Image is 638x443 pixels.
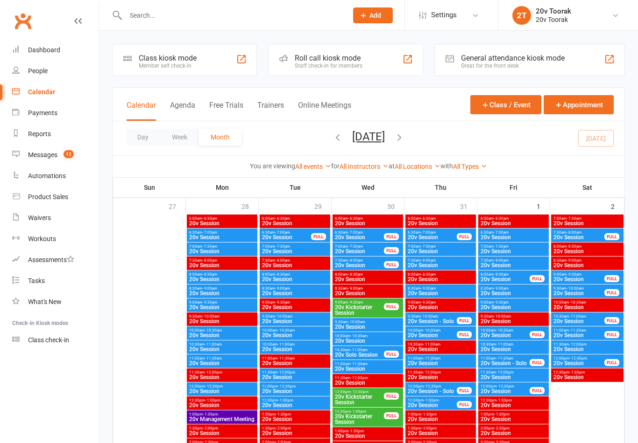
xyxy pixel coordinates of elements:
[202,244,217,249] span: - 7:30am
[407,263,474,268] span: 20v Session
[262,272,328,277] span: 8:00am
[407,305,474,310] span: 20v Session
[553,346,622,352] span: 20v Session
[421,244,436,249] span: - 7:30am
[494,314,511,318] span: - 10:00am
[334,305,384,316] span: 20v Kickstarter Session
[480,314,547,318] span: 9:30am
[202,314,220,318] span: - 10:00am
[126,129,160,145] button: Day
[189,346,255,352] span: 20v Session
[423,342,440,346] span: - 11:00am
[334,286,401,291] span: 8:30am
[277,370,295,374] span: - 12:00pm
[470,95,541,114] button: Class / Event
[407,346,474,352] span: 20v Session
[170,101,195,121] button: Agenda
[553,300,622,305] span: 10:00am
[407,356,474,360] span: 11:00am
[423,328,440,332] span: - 10:30am
[569,342,587,346] span: - 12:00pm
[186,178,259,197] th: Mon
[275,258,290,263] span: - 8:00am
[169,198,185,214] div: 27
[553,328,605,332] span: 11:00am
[536,15,571,24] div: 20v Toorak
[480,272,530,277] span: 8:00am
[553,356,605,360] span: 12:00pm
[457,233,472,240] div: FULL
[384,233,399,240] div: FULL
[350,348,368,352] span: - 11:00am
[12,330,99,351] a: Class kiosk mode
[334,348,384,352] span: 10:30am
[480,360,530,366] span: 20v Session - Solo
[553,286,605,291] span: 9:30am
[334,263,384,268] span: 20v Session
[553,332,605,338] span: 20v Session
[340,163,389,170] a: All Instructors
[28,88,55,96] div: Calendar
[407,244,474,249] span: 7:00am
[262,258,328,263] span: 7:30am
[202,300,217,305] span: - 9:30am
[569,356,587,360] span: - 12:30pm
[421,286,436,291] span: - 9:00am
[407,300,474,305] span: 9:00am
[387,198,404,214] div: 30
[250,162,295,170] strong: You are viewing
[496,328,513,332] span: - 10:30am
[553,263,622,268] span: 20v Session
[348,320,365,324] span: - 10:00am
[262,346,328,352] span: 20v Session
[202,258,217,263] span: - 8:00am
[202,272,217,277] span: - 8:30am
[275,286,290,291] span: - 9:00am
[494,258,509,263] span: - 8:00am
[205,342,222,346] span: - 11:00am
[553,277,605,282] span: 20v Session
[189,300,255,305] span: 9:00am
[12,61,99,82] a: People
[262,277,328,282] span: 20v Session
[480,286,547,291] span: 8:30am
[189,318,255,324] span: 20v Session
[553,258,622,263] span: 8:30am
[28,235,56,242] div: Workouts
[553,235,605,240] span: 20v Session
[480,300,547,305] span: 9:00am
[189,314,255,318] span: 9:30am
[189,230,255,235] span: 6:30am
[257,101,284,121] button: Trainers
[12,145,99,166] a: Messages 12
[536,7,571,15] div: 20v Toorak
[553,272,605,277] span: 9:00am
[262,318,328,324] span: 20v Session
[348,272,363,277] span: - 8:30am
[202,216,217,221] span: - 6:30am
[139,54,197,62] div: Class kiosk mode
[262,356,328,360] span: 11:00am
[407,318,457,324] span: 20v Session - Solo
[334,291,401,296] span: 20v Session
[277,342,295,346] span: - 11:00am
[567,230,581,235] span: - 8:00am
[480,216,547,221] span: 6:00am
[494,216,509,221] span: - 6:30am
[384,261,399,268] div: FULL
[494,286,509,291] span: - 9:00am
[496,342,513,346] span: - 11:00am
[12,249,99,270] a: Assessments
[334,244,384,249] span: 7:00am
[353,7,393,23] button: Add
[530,359,545,366] div: FULL
[28,336,69,344] div: Class check-in
[553,249,622,254] span: 20v Session
[259,178,332,197] th: Tue
[496,356,513,360] span: - 11:30am
[334,277,401,282] span: 20v Session
[530,331,545,338] div: FULL
[348,244,363,249] span: - 7:30am
[480,291,547,296] span: 20v Session
[28,46,60,54] div: Dashboard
